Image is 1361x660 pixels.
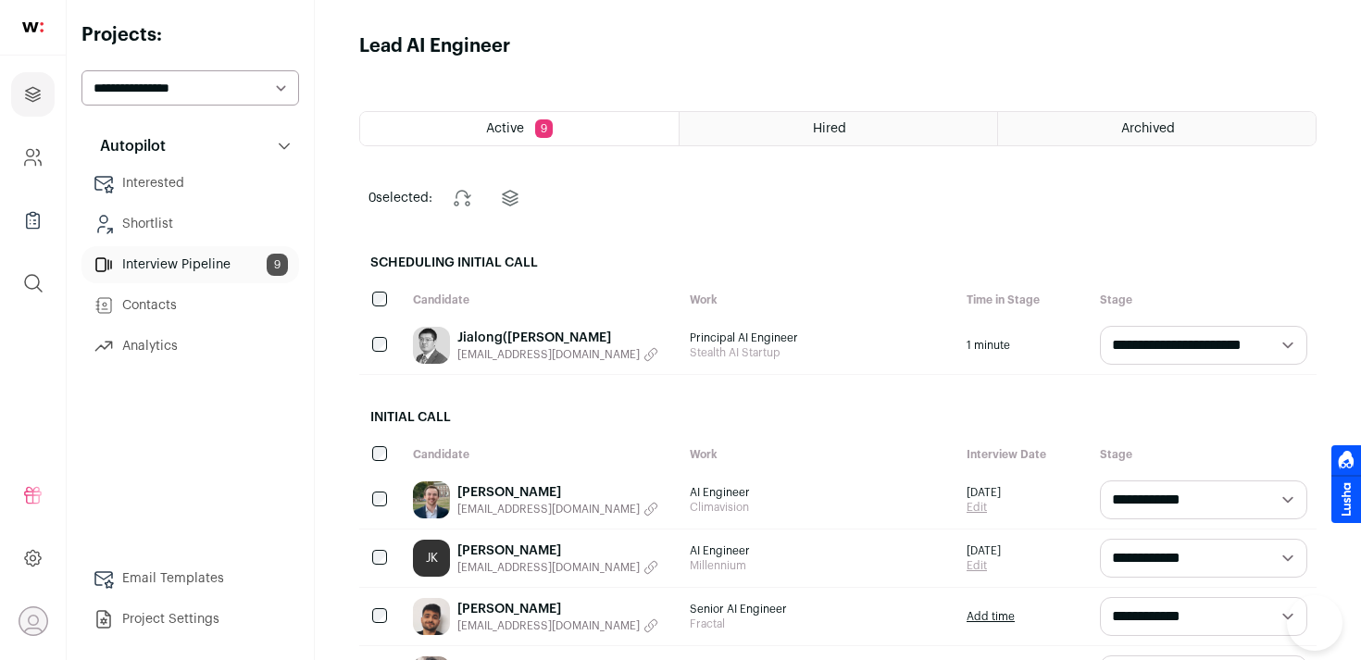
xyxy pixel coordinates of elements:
[457,502,640,517] span: [EMAIL_ADDRESS][DOMAIN_NAME]
[81,165,299,202] a: Interested
[440,176,484,220] button: Change stage
[368,189,432,207] span: selected:
[81,205,299,243] a: Shortlist
[457,483,658,502] a: [PERSON_NAME]
[413,481,450,518] img: 645a9f28eb6646bb416e2f78d0fd2f89048d8adbb337354b7d718ad61cd6e87f
[1121,122,1175,135] span: Archived
[457,347,640,362] span: [EMAIL_ADDRESS][DOMAIN_NAME]
[457,329,658,347] a: Jialong([PERSON_NAME]
[535,119,553,138] span: 9
[359,33,510,59] h1: Lead AI Engineer
[22,22,44,32] img: wellfound-shorthand-0d5821cbd27db2630d0214b213865d53afaa358527fdda9d0ea32b1df1b89c2c.svg
[457,618,658,633] button: [EMAIL_ADDRESS][DOMAIN_NAME]
[957,283,1091,317] div: Time in Stage
[359,397,1317,438] h2: Initial Call
[81,22,299,48] h2: Projects:
[813,122,846,135] span: Hired
[457,542,658,560] a: [PERSON_NAME]
[457,618,640,633] span: [EMAIL_ADDRESS][DOMAIN_NAME]
[81,328,299,365] a: Analytics
[690,543,948,558] span: AI Engineer
[457,560,658,575] button: [EMAIL_ADDRESS][DOMAIN_NAME]
[680,283,957,317] div: Work
[89,135,166,157] p: Autopilot
[690,485,948,500] span: AI Engineer
[413,327,450,364] img: 60dcc276399f1509a7f70799590bf827edc5bb9db59d2f363a19444db9b30a07.jpg
[359,243,1317,283] h2: Scheduling Initial Call
[690,616,948,631] span: Fractal
[457,502,658,517] button: [EMAIL_ADDRESS][DOMAIN_NAME]
[690,345,948,360] span: Stealth AI Startup
[1287,595,1342,651] iframe: Toggle Customer Support
[967,500,1001,515] a: Edit
[680,112,997,145] a: Hired
[957,317,1091,374] div: 1 minute
[11,198,55,243] a: Company Lists
[267,254,288,276] span: 9
[81,601,299,638] a: Project Settings
[404,283,680,317] div: Candidate
[457,560,640,575] span: [EMAIL_ADDRESS][DOMAIN_NAME]
[690,602,948,616] span: Senior AI Engineer
[368,192,376,205] span: 0
[967,485,1001,500] span: [DATE]
[680,438,957,471] div: Work
[998,112,1316,145] a: Archived
[690,558,948,573] span: Millennium
[690,500,948,515] span: Climavision
[81,246,299,283] a: Interview Pipeline9
[967,558,1001,573] a: Edit
[413,540,450,577] a: JK
[81,560,299,597] a: Email Templates
[967,543,1001,558] span: [DATE]
[404,438,680,471] div: Candidate
[11,72,55,117] a: Projects
[19,606,48,636] button: Open dropdown
[957,438,1091,471] div: Interview Date
[690,330,948,345] span: Principal AI Engineer
[457,347,658,362] button: [EMAIL_ADDRESS][DOMAIN_NAME]
[967,609,1015,624] a: Add time
[1091,438,1317,471] div: Stage
[1091,283,1317,317] div: Stage
[11,135,55,180] a: Company and ATS Settings
[81,128,299,165] button: Autopilot
[413,598,450,635] img: f3a5ad3692a9ce4a296304453ccd8f9f0e0884d0d015c03b6746326b9498c526.jpg
[457,600,658,618] a: [PERSON_NAME]
[486,122,524,135] span: Active
[81,287,299,324] a: Contacts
